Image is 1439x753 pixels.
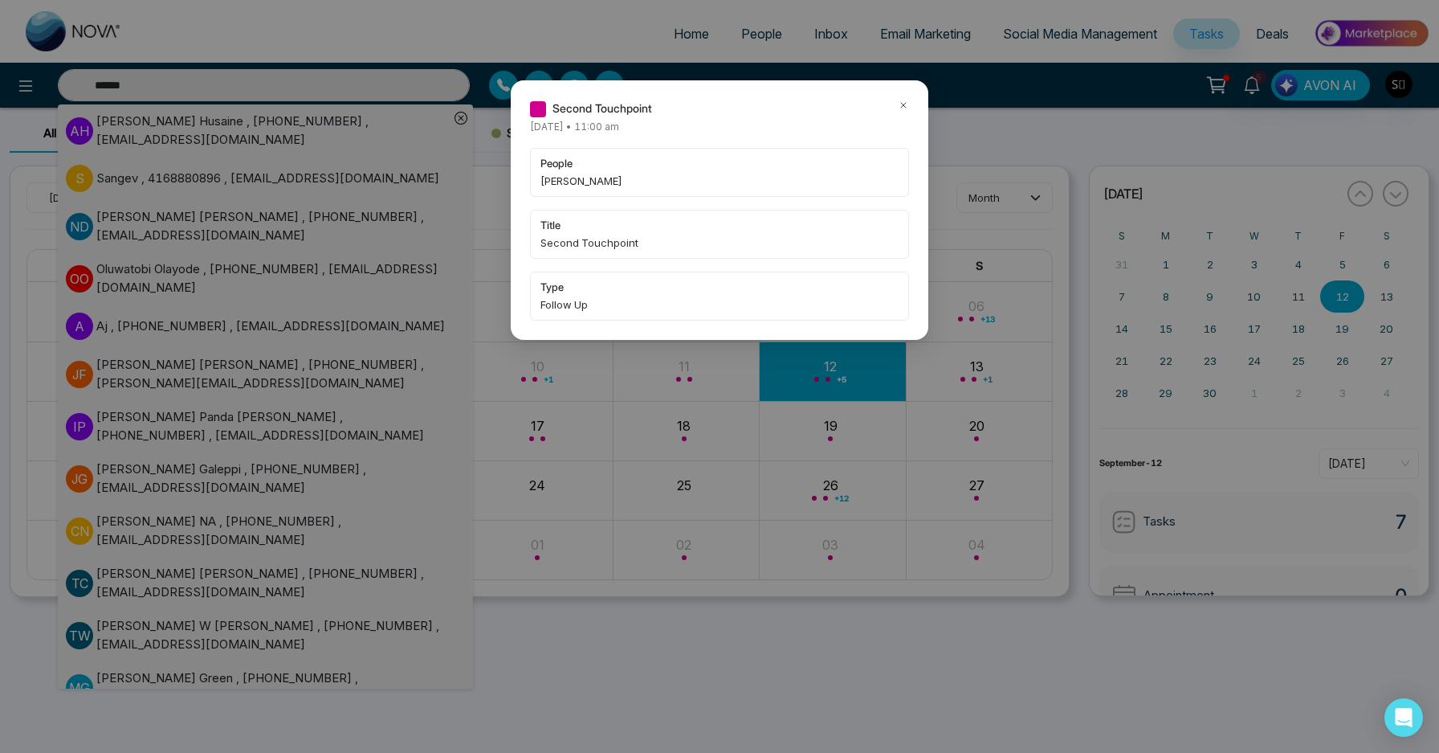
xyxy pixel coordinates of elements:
span: Follow Up [540,297,899,313]
span: [DATE] • 11:00 am [530,121,619,133]
span: Second Touchpoint [540,235,899,251]
div: Open Intercom Messenger [1384,698,1423,737]
span: people [540,155,899,171]
span: type [540,279,899,295]
span: title [540,217,899,233]
span: Second Touchpoint [552,100,652,117]
span: [PERSON_NAME] [540,173,899,189]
